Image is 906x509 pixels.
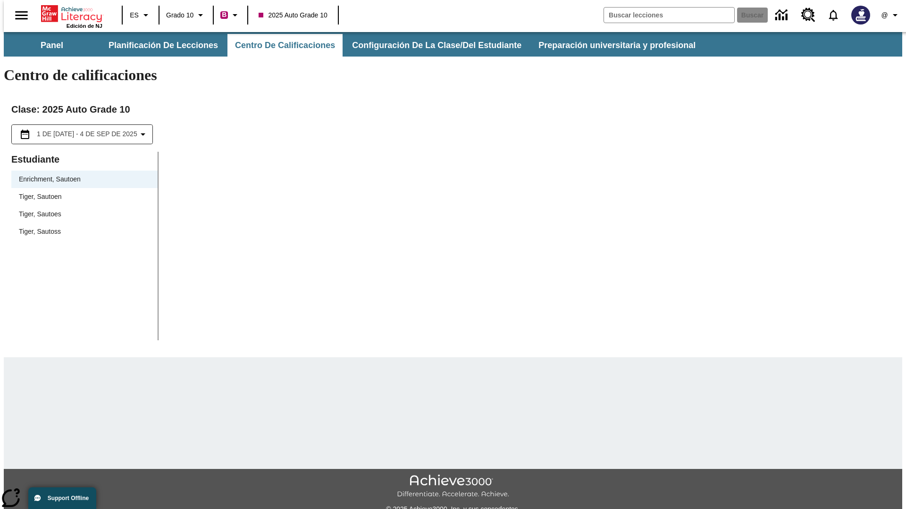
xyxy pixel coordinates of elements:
svg: Collapse Date Range Filter [137,129,149,140]
button: Boost El color de la clase es rojo violeta. Cambiar el color de la clase. [217,7,244,24]
img: Avatar [851,6,870,25]
img: Achieve3000 Differentiate Accelerate Achieve [397,475,509,499]
a: Centro de recursos, Se abrirá en una pestaña nueva. [796,2,821,28]
button: Perfil/Configuración [876,7,906,24]
span: Grado 10 [166,10,193,20]
span: Support Offline [48,495,89,501]
button: Panel [5,34,99,57]
div: Portada [41,3,102,29]
button: Centro de calificaciones [227,34,343,57]
span: Edición de NJ [67,23,102,29]
a: Notificaciones [821,3,846,27]
span: Tiger, Sautoen [19,192,150,202]
button: Preparación universitaria y profesional [531,34,703,57]
button: Lenguaje: ES, Selecciona un idioma [126,7,156,24]
span: ES [130,10,139,20]
h2: Clase : 2025 Auto Grade 10 [11,102,895,117]
a: Centro de información [770,2,796,28]
h1: Centro de calificaciones [4,66,902,84]
button: Planificación de lecciones [101,34,226,57]
span: B [222,9,226,21]
button: Configuración de la clase/del estudiante [344,34,529,57]
a: Portada [41,4,102,23]
button: Support Offline [28,487,96,509]
div: Tiger, Sautoss [11,223,158,240]
div: Subbarra de navegación [4,32,902,57]
button: Escoja un nuevo avatar [846,3,876,27]
button: Abrir el menú lateral [8,1,35,29]
span: 2025 Auto Grade 10 [259,10,327,20]
span: @ [881,10,888,20]
button: Grado: Grado 10, Elige un grado [162,7,210,24]
span: 1 de [DATE] - 4 de sep de 2025 [37,129,137,139]
button: Seleccione el intervalo de fechas opción del menú [16,129,149,140]
input: Buscar campo [604,8,734,23]
span: Tiger, Sautoss [19,227,150,237]
p: Estudiante [11,152,158,167]
div: Subbarra de navegación [4,34,704,57]
span: Enrichment, Sautoen [19,174,150,184]
div: Tiger, Sautoen [11,188,158,205]
div: Tiger, Sautoes [11,205,158,223]
span: Tiger, Sautoes [19,209,150,219]
div: Enrichment, Sautoen [11,171,158,188]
